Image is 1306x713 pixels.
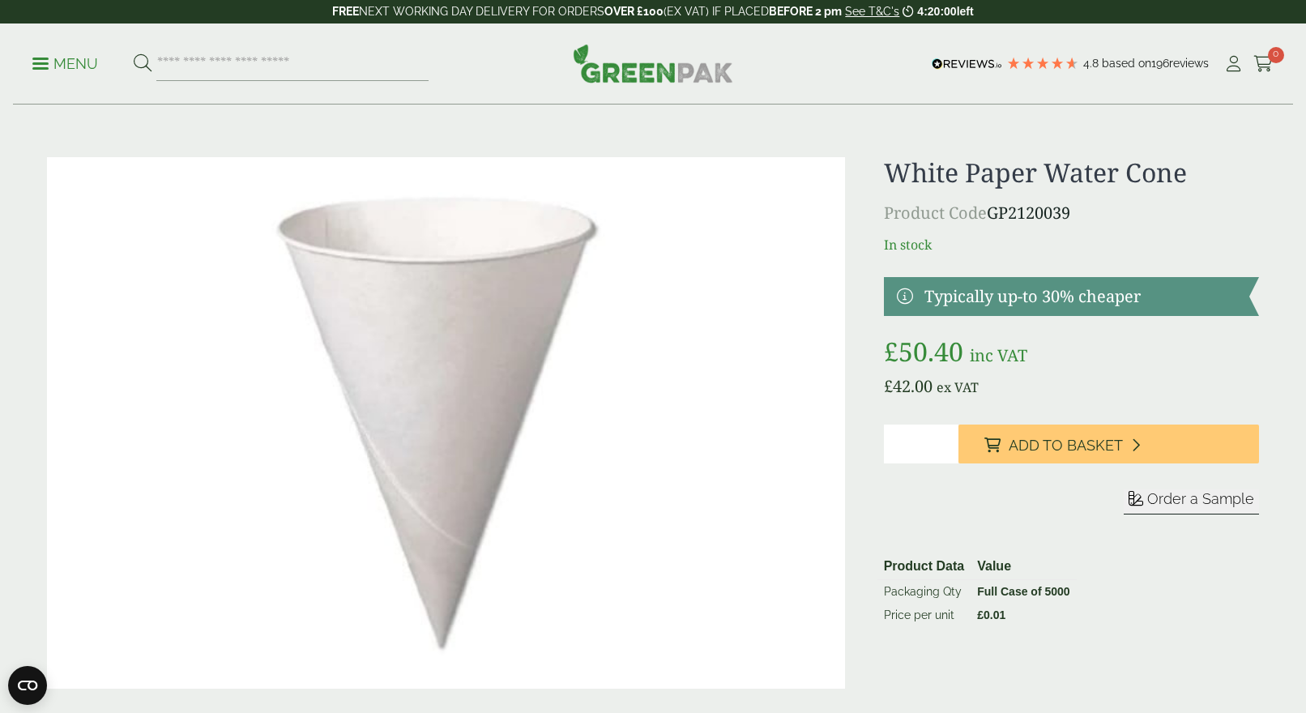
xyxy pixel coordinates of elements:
p: GP2120039 [884,201,1259,225]
button: Order a Sample [1124,489,1259,514]
span: inc VAT [970,344,1027,366]
a: Menu [32,54,98,70]
span: Order a Sample [1147,490,1254,507]
a: 0 [1253,52,1274,76]
div: 4.79 Stars [1006,56,1079,70]
span: 4.8 [1083,57,1102,70]
span: £ [884,334,898,369]
i: Cart [1253,56,1274,72]
span: ex VAT [937,378,979,396]
span: Based on [1102,57,1151,70]
strong: BEFORE 2 pm [769,5,842,18]
span: Product Code [884,202,987,224]
h1: White Paper Water Cone [884,157,1259,188]
button: Open CMP widget [8,666,47,705]
span: £ [977,608,984,621]
span: left [957,5,974,18]
bdi: 0.01 [977,608,1005,621]
th: Value [971,553,1076,580]
bdi: 50.40 [884,334,963,369]
bdi: 42.00 [884,375,933,397]
th: Product Data [877,553,971,580]
span: 0 [1268,47,1284,63]
p: In stock [884,235,1259,254]
span: Add to Basket [1009,437,1123,455]
a: See T&C's [845,5,899,18]
td: Price per unit [877,604,971,627]
span: 196 [1151,57,1169,70]
span: £ [884,375,893,397]
img: 2120039 White Paper Water Cone 4oz [47,157,845,689]
strong: Full Case of 5000 [977,585,1069,598]
img: GreenPak Supplies [573,44,733,83]
span: 4:20:00 [917,5,956,18]
p: Menu [32,54,98,74]
strong: OVER £100 [604,5,664,18]
button: Add to Basket [958,425,1259,463]
strong: FREE [332,5,359,18]
span: reviews [1169,57,1209,70]
img: REVIEWS.io [932,58,1002,70]
i: My Account [1223,56,1244,72]
td: Packaging Qty [877,580,971,604]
